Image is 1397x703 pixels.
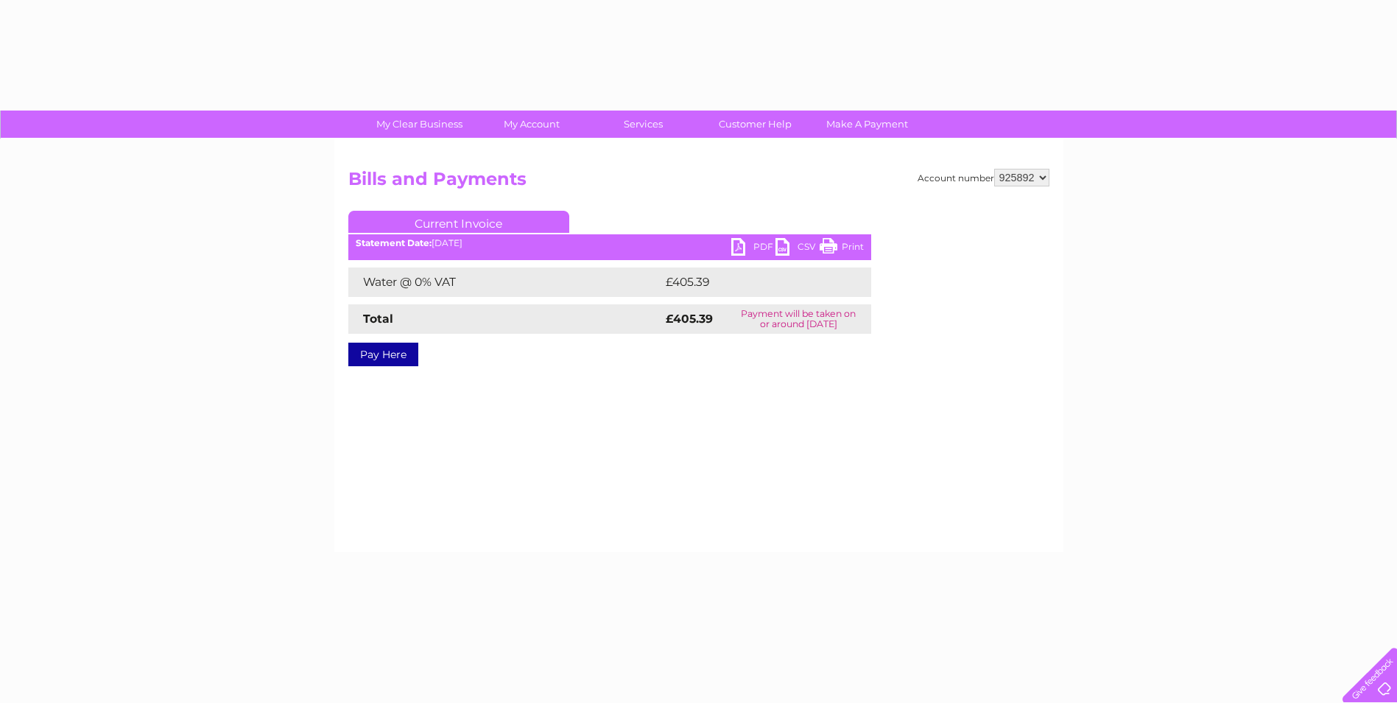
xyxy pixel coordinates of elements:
[666,312,713,326] strong: £405.39
[820,238,864,259] a: Print
[694,111,816,138] a: Customer Help
[662,267,845,297] td: £405.39
[363,312,393,326] strong: Total
[918,169,1049,186] div: Account number
[775,238,820,259] a: CSV
[806,111,928,138] a: Make A Payment
[348,267,662,297] td: Water @ 0% VAT
[348,343,418,366] a: Pay Here
[348,238,871,248] div: [DATE]
[583,111,704,138] a: Services
[356,237,432,248] b: Statement Date:
[359,111,480,138] a: My Clear Business
[471,111,592,138] a: My Account
[731,238,775,259] a: PDF
[726,304,870,334] td: Payment will be taken on or around [DATE]
[348,169,1049,197] h2: Bills and Payments
[348,211,569,233] a: Current Invoice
